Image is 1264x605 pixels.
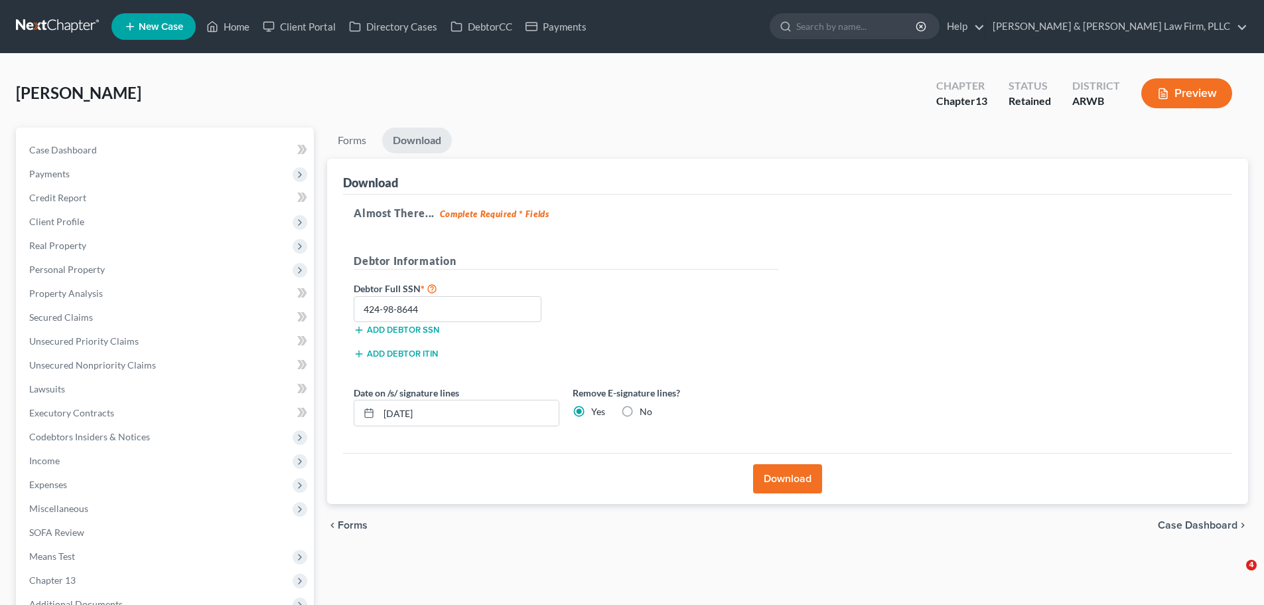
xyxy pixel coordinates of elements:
button: Add debtor ITIN [354,349,438,359]
a: Unsecured Nonpriority Claims [19,353,314,377]
label: Remove E-signature lines? [573,386,778,400]
span: Lawsuits [29,383,65,394]
h5: Debtor Information [354,253,778,270]
div: Download [343,175,398,191]
span: Expenses [29,479,67,490]
div: Status [1009,78,1051,94]
a: Case Dashboard [19,138,314,162]
a: Secured Claims [19,305,314,329]
a: Executory Contracts [19,401,314,425]
span: Case Dashboard [1158,520,1237,531]
a: Home [200,15,256,39]
button: Preview [1141,78,1232,108]
iframe: Intercom live chat [1219,560,1251,592]
label: Yes [591,405,605,418]
i: chevron_left [327,520,338,531]
label: Date on /s/ signature lines [354,386,459,400]
span: Income [29,455,60,466]
div: Retained [1009,94,1051,109]
a: Payments [519,15,593,39]
span: Credit Report [29,192,86,203]
a: Credit Report [19,186,314,210]
div: District [1072,78,1120,94]
div: Chapter [936,94,987,109]
span: Secured Claims [29,311,93,323]
span: 13 [975,94,987,107]
span: Forms [338,520,368,531]
a: Download [382,128,452,153]
h5: Almost There... [354,205,1222,221]
span: [PERSON_NAME] [16,83,141,102]
span: Case Dashboard [29,144,97,155]
a: Directory Cases [342,15,444,39]
span: Personal Property [29,264,105,275]
span: SOFA Review [29,527,84,538]
button: chevron_left Forms [327,520,386,531]
input: MM/DD/YYYY [379,400,559,426]
span: Unsecured Nonpriority Claims [29,359,156,371]
a: Forms [327,128,377,153]
span: Real Property [29,240,86,251]
a: Help [940,15,985,39]
span: Client Profile [29,216,84,227]
span: Payments [29,168,70,179]
a: [PERSON_NAME] & [PERSON_NAME] Law Firm, PLLC [986,15,1247,39]
a: DebtorCC [444,15,519,39]
label: No [640,405,652,418]
a: Lawsuits [19,377,314,401]
button: Download [753,464,822,493]
div: Chapter [936,78,987,94]
a: Property Analysis [19,282,314,305]
span: Property Analysis [29,288,103,299]
i: chevron_right [1237,520,1248,531]
span: Unsecured Priority Claims [29,335,139,347]
a: Case Dashboard chevron_right [1158,520,1248,531]
strong: Complete Required * Fields [440,209,549,219]
div: ARWB [1072,94,1120,109]
span: Executory Contracts [29,407,114,418]
input: XXX-XX-XXXX [354,296,541,323]
span: Means Test [29,551,75,562]
input: Search by name... [796,14,918,39]
span: Miscellaneous [29,503,88,514]
a: Unsecured Priority Claims [19,329,314,353]
span: 4 [1246,560,1257,570]
label: Debtor Full SSN [347,280,566,296]
span: Chapter 13 [29,574,76,586]
a: SOFA Review [19,521,314,545]
span: New Case [139,22,183,32]
span: Codebtors Insiders & Notices [29,431,150,442]
button: Add debtor SSN [354,325,439,335]
a: Client Portal [256,15,342,39]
